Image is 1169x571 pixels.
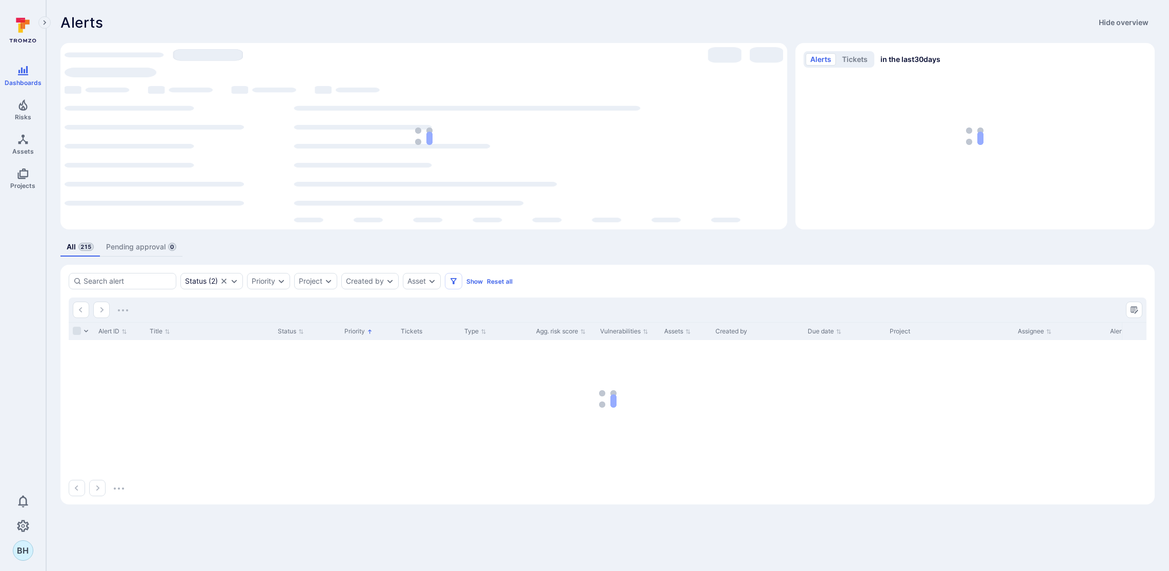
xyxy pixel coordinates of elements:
[5,79,42,87] span: Dashboards
[252,277,275,285] button: Priority
[664,327,691,335] button: Sort by Assets
[84,276,172,286] input: Search alert
[60,14,104,31] h1: Alerts
[185,277,218,285] div: ( 2 )
[415,128,433,145] img: Loading...
[880,54,940,65] span: in the last 30 days
[73,302,89,318] button: Go to the previous page
[118,309,128,311] img: Loading...
[230,277,238,285] button: Expand dropdown
[466,278,483,285] button: Show
[299,277,322,285] button: Project
[168,243,176,251] span: 0
[60,238,100,257] a: All
[13,540,33,561] div: Bill Headley
[428,277,436,285] button: Expand dropdown
[715,327,799,336] div: Created by
[150,327,170,335] button: Sort by Title
[60,43,787,229] div: Most alerts
[93,302,110,318] button: Go to the next page
[38,16,51,29] button: Expand navigation menu
[65,47,783,225] div: loading spinner
[98,327,127,335] button: Sort by Alert ID
[180,273,243,289] div: open, in process
[367,326,373,337] p: Sorted by: Higher priority first
[1018,327,1052,335] button: Sort by Assignee
[536,327,586,335] button: Sort by Agg. risk score
[89,480,106,496] button: Go to the next page
[277,277,285,285] button: Expand dropdown
[185,277,218,285] button: Status(2)
[600,327,648,335] button: Sort by Vulnerabilities
[10,182,35,189] span: Projects
[15,113,31,121] span: Risks
[795,43,1155,229] div: Alerts/Tickets trend
[401,327,456,336] div: Tickets
[60,238,1155,257] div: alerts tabs
[837,53,872,66] button: tickets
[13,540,33,561] button: BH
[445,273,462,289] button: Filters
[1093,14,1155,31] button: Hide overview
[73,327,81,335] span: Select all rows
[41,18,48,27] i: Expand navigation menu
[1126,302,1142,318] button: Manage columns
[78,243,94,251] span: 215
[346,277,384,285] button: Created by
[100,238,182,257] a: Pending approval
[185,277,207,285] div: Status
[344,327,373,335] button: Sort by Priority
[12,147,34,155] span: Assets
[407,277,426,285] button: Asset
[220,277,228,285] button: Clear selection
[114,488,124,490] img: Loading...
[487,278,512,285] button: Reset all
[806,53,836,66] button: alerts
[464,327,486,335] button: Sort by Type
[324,277,333,285] button: Expand dropdown
[808,327,842,335] button: Sort by Due date
[278,327,304,335] button: Sort by Status
[890,327,1010,336] div: Project
[386,277,394,285] button: Expand dropdown
[69,480,85,496] button: Go to the previous page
